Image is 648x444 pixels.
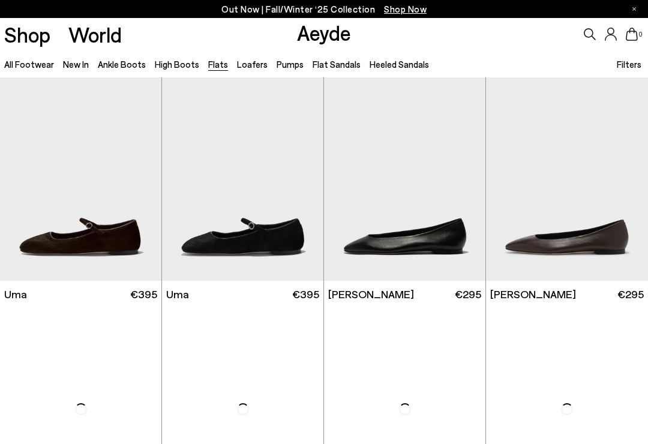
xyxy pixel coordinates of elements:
a: Flat Sandals [313,59,361,70]
span: €295 [455,287,481,302]
img: Uma Ponyhair Flats [162,77,323,281]
span: Filters [617,59,641,70]
a: Heeled Sandals [370,59,429,70]
a: 0 [626,28,638,41]
img: Ellie Almond-Toe Flats [324,77,485,281]
a: [PERSON_NAME] €295 [486,281,648,308]
img: Ellie Almond-Toe Flats [486,77,648,281]
span: [PERSON_NAME] [328,287,414,302]
span: €395 [130,287,157,302]
a: High Boots [155,59,199,70]
span: Navigate to /collections/new-in [384,4,427,14]
span: Uma [166,287,189,302]
a: Shop [4,24,50,45]
a: World [68,24,122,45]
span: €295 [617,287,644,302]
span: [PERSON_NAME] [490,287,576,302]
p: Out Now | Fall/Winter ‘25 Collection [221,2,427,17]
a: All Footwear [4,59,54,70]
a: Flats [208,59,228,70]
a: [PERSON_NAME] €295 [324,281,485,308]
a: Pumps [277,59,304,70]
span: 0 [638,31,644,38]
span: €395 [292,287,319,302]
a: Uma €395 [162,281,323,308]
a: New In [63,59,89,70]
span: Uma [4,287,27,302]
a: Ankle Boots [98,59,146,70]
a: Loafers [237,59,268,70]
a: Aeyde [297,20,351,45]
